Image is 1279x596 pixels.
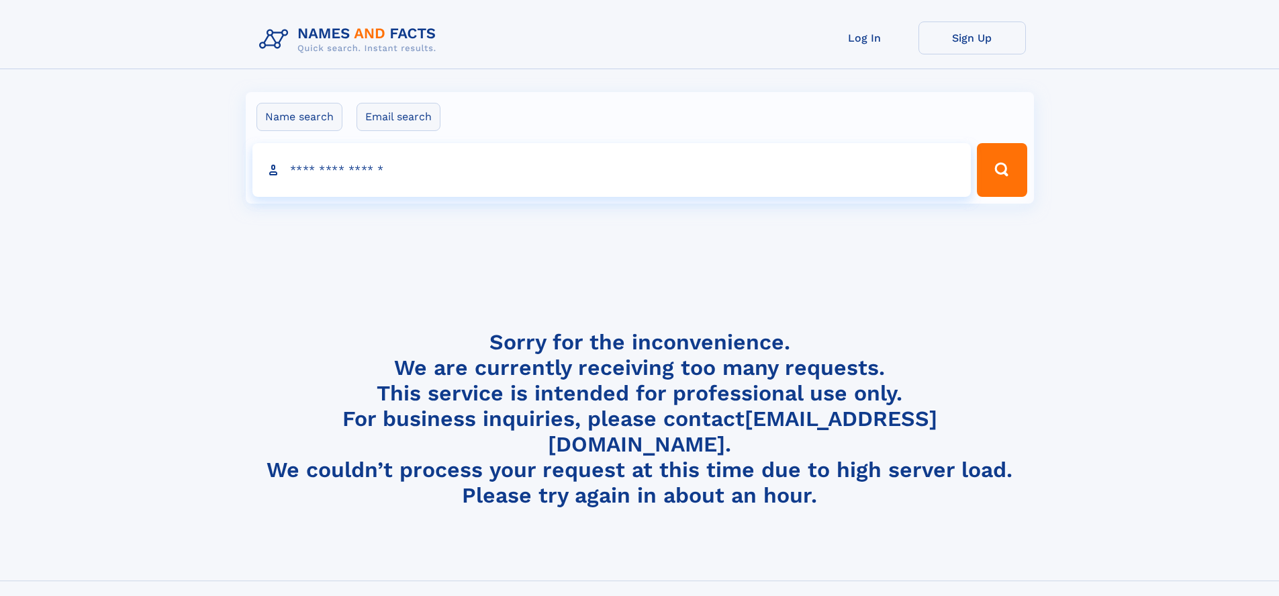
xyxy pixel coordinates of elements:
[811,22,918,54] a: Log In
[252,143,972,197] input: search input
[548,406,937,457] a: [EMAIL_ADDRESS][DOMAIN_NAME]
[254,329,1026,509] h4: Sorry for the inconvenience. We are currently receiving too many requests. This service is intend...
[256,103,342,131] label: Name search
[977,143,1027,197] button: Search Button
[254,22,447,58] img: Logo Names and Facts
[918,22,1026,54] a: Sign Up
[357,103,440,131] label: Email search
